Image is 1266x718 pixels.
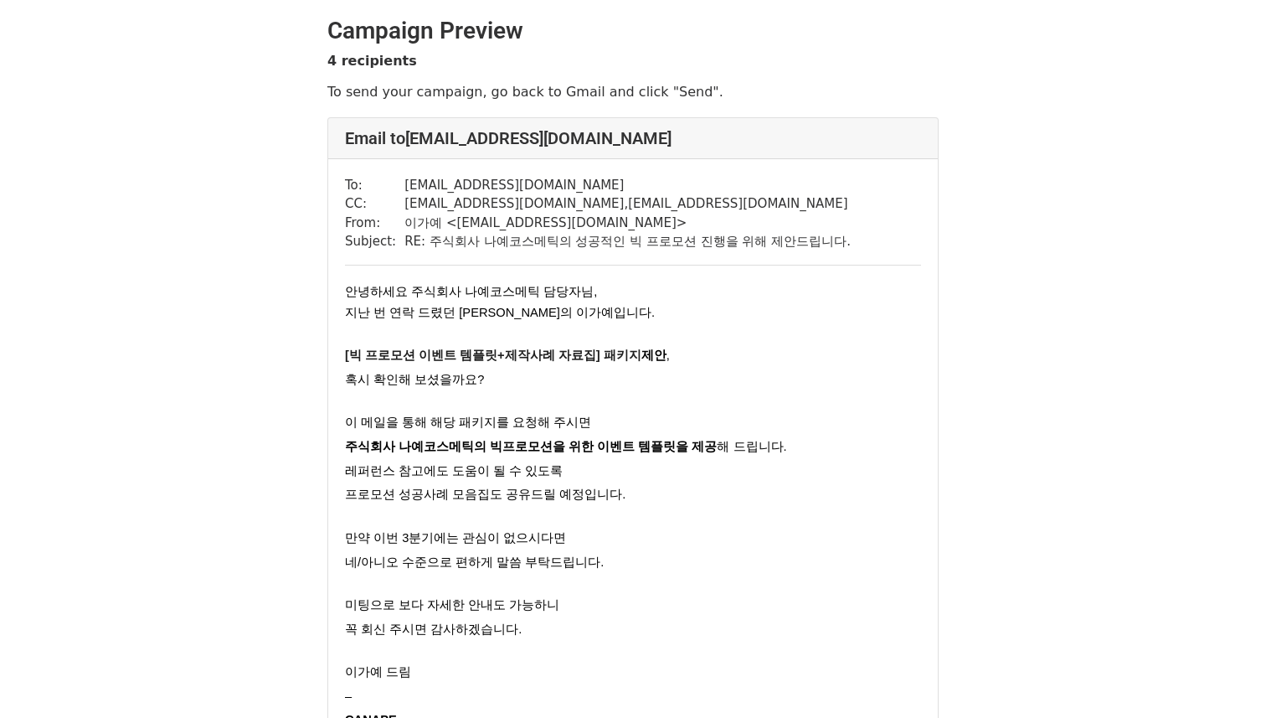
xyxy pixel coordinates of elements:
[345,128,921,148] h4: Email to [EMAIL_ADDRESS][DOMAIN_NAME]
[345,416,591,429] span: 이 메일을 통해 해당 패키지를 요청해 주시면
[345,440,717,453] span: 주식회사 나예코스메틱의 빅프로모션을 위한 이벤트 템플릿을 제공
[345,194,404,214] td: CC:
[345,232,404,251] td: Subject:
[345,176,404,195] td: To:
[404,214,851,233] td: 이가예 < [EMAIL_ADDRESS][DOMAIN_NAME] >
[345,349,641,362] span: [빅 프로모션 이벤트 템플릿+제작사례 자료집] 패키지
[327,17,939,45] h2: Campaign Preview
[345,464,563,478] span: 레퍼런스 참고에도 도움이 될 수 있도록
[345,531,566,545] span: 만약 이번 3분기에는 관심이 없으시다면
[404,176,851,195] td: [EMAIL_ADDRESS][DOMAIN_NAME]
[345,285,597,298] span: 안녕하세요 주식회사 나예코스메틱 담당자님,
[345,488,625,501] span: 프로모션 성공사례 모음집도 공유드릴 예정입니다.
[345,622,522,636] span: 꼭 회신 주시면 감사하겠습니다.
[345,665,411,679] span: 이가예 드림
[345,555,604,569] span: 네/아니오 수준으로 편하게 말씀 부탁드립니다.
[404,194,851,214] td: [EMAIL_ADDRESS][DOMAIN_NAME] , [EMAIL_ADDRESS][DOMAIN_NAME]
[345,598,559,612] span: 미팅으로 보다 자세한 안내도 가능하니
[345,373,484,386] span: 혹시 확인해 보셨을까요?
[327,53,417,69] strong: 4 recipients
[717,440,786,453] span: 해 드립니다.
[666,349,670,362] span: ,
[345,306,655,319] span: 지난 번 연락 드렸던 [PERSON_NAME]의 이가예입니다.
[345,690,352,703] span: –
[404,232,851,251] td: RE: 주식회사 나예코스메틱의 성공적인 빅 프로모션 진행을 위해 제안드립니다.
[327,83,939,101] p: To send your campaign, go back to Gmail and click "Send".
[641,349,666,362] span: 제안
[345,214,404,233] td: From:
